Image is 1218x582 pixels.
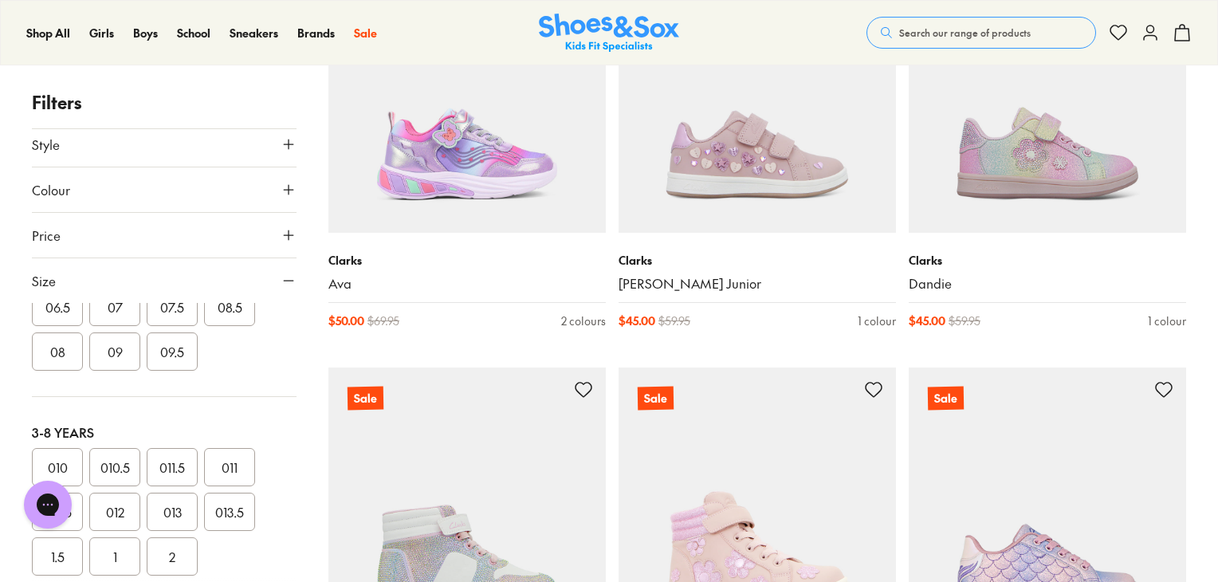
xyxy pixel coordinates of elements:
[32,271,56,290] span: Size
[26,25,70,41] a: Shop All
[32,89,297,116] p: Filters
[204,448,255,486] button: 011
[89,288,140,326] button: 07
[89,493,140,531] button: 012
[32,135,60,154] span: Style
[367,313,399,329] span: $ 69.95
[619,252,896,269] p: Clarks
[89,332,140,371] button: 09
[32,332,83,371] button: 08
[899,26,1031,40] span: Search our range of products
[909,275,1186,293] a: Dandie
[928,386,964,410] p: Sale
[147,448,198,486] button: 011.5
[204,493,255,531] button: 013.5
[147,288,198,326] button: 07.5
[297,25,335,41] a: Brands
[32,288,83,326] button: 06.5
[348,386,383,410] p: Sale
[89,25,114,41] a: Girls
[328,275,606,293] a: Ava
[619,313,655,329] span: $ 45.00
[909,313,945,329] span: $ 45.00
[32,213,297,258] button: Price
[619,275,896,293] a: [PERSON_NAME] Junior
[354,25,377,41] a: Sale
[539,14,679,53] a: Shoes & Sox
[1148,313,1186,329] div: 1 colour
[328,313,364,329] span: $ 50.00
[32,226,61,245] span: Price
[32,258,297,303] button: Size
[89,537,140,576] button: 1
[147,493,198,531] button: 013
[539,14,679,53] img: SNS_Logo_Responsive.svg
[561,313,606,329] div: 2 colours
[16,475,80,534] iframe: Gorgias live chat messenger
[204,288,255,326] button: 08.5
[147,537,198,576] button: 2
[32,423,297,442] div: 3-8 Years
[133,25,158,41] a: Boys
[949,313,980,329] span: $ 59.95
[858,313,896,329] div: 1 colour
[909,252,1186,269] p: Clarks
[89,448,140,486] button: 010.5
[32,180,70,199] span: Colour
[638,386,674,410] p: Sale
[32,448,83,486] button: 010
[328,252,606,269] p: Clarks
[32,167,297,212] button: Colour
[658,313,690,329] span: $ 59.95
[147,332,198,371] button: 09.5
[177,25,210,41] a: School
[32,122,297,167] button: Style
[230,25,278,41] a: Sneakers
[866,17,1096,49] button: Search our range of products
[32,537,83,576] button: 1.5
